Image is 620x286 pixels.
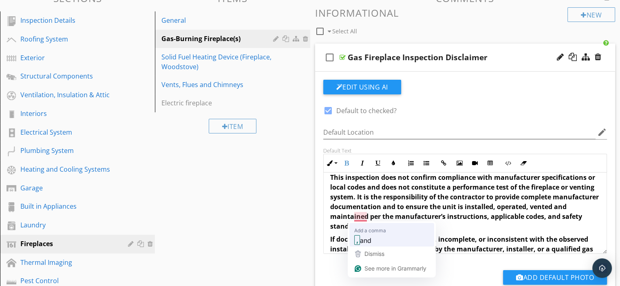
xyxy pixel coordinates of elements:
button: Italic (Ctrl+I) [355,155,370,171]
div: Thermal Imaging [20,258,116,267]
div: Open Intercom Messenger [592,258,612,278]
label: Default to checked? [336,107,397,115]
button: Edit Using AI [323,80,401,94]
div: Gas-Burning Fireplace(s) [161,34,275,44]
strong: If documentation is unavailable, incomplete, or inconsistent with the observed installation, furt... [330,235,593,263]
div: Laundry [20,220,116,230]
i: check_box_outline_blank [323,48,336,67]
div: Structural Components [20,71,116,81]
strong: This inspection does not confirm compliance with manufacturer specifications or local codes and d... [330,173,599,231]
div: Ventilation, Insulation & Attic [20,90,116,100]
button: Bold (Ctrl+B) [339,155,355,171]
button: Code View [500,155,516,171]
button: Insert Image (Ctrl+P) [452,155,467,171]
div: Default Text [323,147,607,154]
button: Underline (Ctrl+U) [370,155,386,171]
input: Default Location [323,126,596,139]
button: Clear Formatting [516,155,531,171]
div: New [567,7,615,22]
button: Insert Link (Ctrl+K) [436,155,452,171]
div: General [161,15,275,25]
button: Colors [386,155,401,171]
i: edit [597,127,607,137]
span: Select All [332,27,357,35]
div: Inspection Details [20,15,116,25]
div: Garage [20,183,116,193]
div: Gas Fireplace Inspection Disclaimer [348,52,488,62]
button: Inline Style [324,155,339,171]
div: Pest Control [20,276,116,286]
div: Electric fireplace [161,98,275,108]
button: Unordered List [419,155,434,171]
div: Interiors [20,109,116,118]
div: Item [209,119,257,133]
button: Add Default Photo [503,270,607,285]
div: To enrich screen reader interactions, please activate Accessibility in Grammarly extension settings [324,91,607,273]
div: Heating and Cooling Systems [20,164,116,174]
h3: Informational [315,7,616,18]
div: Roofing System [20,34,116,44]
button: Insert Video [467,155,483,171]
button: Insert Table [483,155,498,171]
button: Ordered List [403,155,419,171]
div: Plumbing System [20,146,116,155]
div: Vents, Flues and Chimneys [161,80,275,90]
div: Exterior [20,53,116,63]
div: Solid Fuel Heating Device (Fireplace, Woodstove) [161,52,275,72]
div: Electrical System [20,127,116,137]
div: Built in Appliances [20,201,116,211]
div: Fireplaces [20,239,116,249]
